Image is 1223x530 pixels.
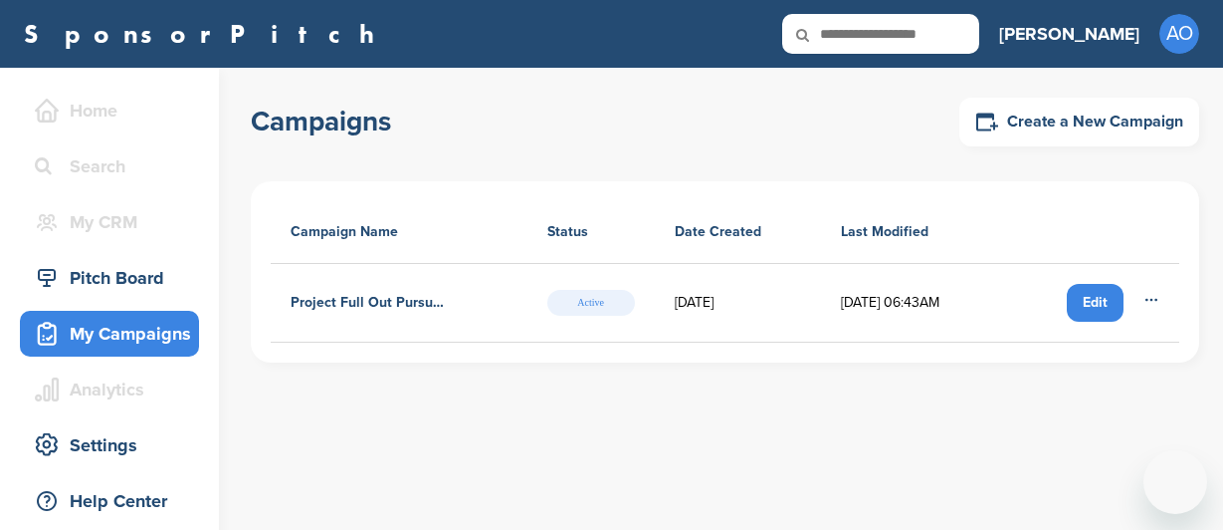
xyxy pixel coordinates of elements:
[959,98,1199,146] a: Create a New Campaign
[30,372,199,407] div: Analytics
[527,201,655,264] th: Status
[20,422,199,468] a: Settings
[251,104,391,139] h1: Campaigns
[1067,284,1123,322] a: Edit
[20,199,199,245] a: My CRM
[30,260,199,296] div: Pitch Board
[999,20,1139,48] h3: [PERSON_NAME]
[20,143,199,189] a: Search
[821,201,1004,264] th: Last Modified
[999,12,1139,56] a: [PERSON_NAME]
[30,483,199,519] div: Help Center
[655,264,822,343] td: [DATE]
[20,88,199,133] a: Home
[20,255,199,301] a: Pitch Board
[1143,450,1207,514] iframe: Button to launch messaging window
[20,367,199,412] a: Analytics
[291,292,445,314] h4: Project Full Out Pursuit of the Crown Campaign
[20,478,199,524] a: Help Center
[20,311,199,357] a: My Campaigns
[821,264,1004,343] td: [DATE] 06:43AM
[655,201,822,264] th: Date Created
[30,148,199,184] div: Search
[30,204,199,240] div: My CRM
[30,427,199,463] div: Settings
[30,93,199,129] div: Home
[30,316,199,352] div: My Campaigns
[24,21,387,47] a: SponsorPitch
[1159,14,1199,54] span: AO
[547,290,635,316] span: Active
[271,201,527,264] th: Campaign Name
